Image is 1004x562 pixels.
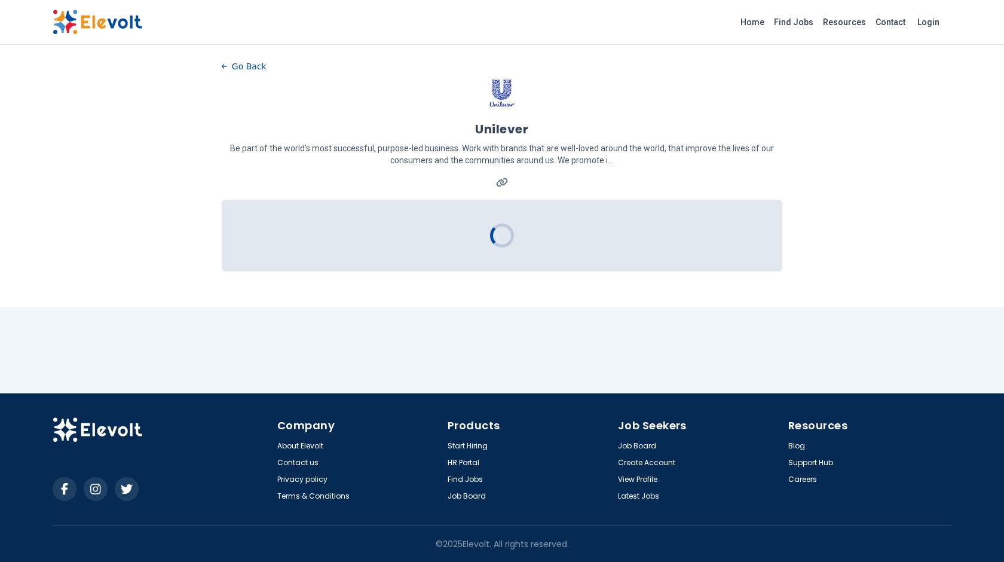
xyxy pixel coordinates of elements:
h4: Company [277,417,440,434]
a: Resources [818,13,871,32]
a: Find Jobs [769,13,818,32]
a: Contact [871,13,910,32]
img: Elevolt [53,10,142,35]
h4: Job Seekers [618,417,781,434]
h4: Resources [788,417,951,434]
a: Contact us [277,458,319,468]
a: Careers [788,475,817,484]
a: Support Hub [788,458,833,468]
a: Home [736,13,769,32]
a: Latest Jobs [618,491,659,501]
a: Terms & Conditions [277,491,350,501]
img: Elevolt [53,417,142,442]
a: Job Board [618,441,656,451]
button: Go Back [222,57,267,75]
h1: Unilever [475,121,528,138]
a: Start Hiring [448,441,488,451]
p: © 2025 Elevolt. All rights reserved. [436,538,569,550]
a: View Profile [618,475,657,484]
a: Create Account [618,458,675,468]
a: Find Jobs [448,475,483,484]
h4: Products [448,417,611,434]
a: Job Board [448,491,486,501]
a: About Elevolt [277,441,323,451]
p: Be part of the world’s most successful, purpose-led business. Work with brands that are well-love... [222,142,783,166]
div: Loading... [490,224,514,248]
a: Privacy policy [277,475,327,484]
a: Blog [788,441,805,451]
img: Unilever [484,75,520,111]
a: Login [910,10,947,34]
a: HR Portal [448,458,479,468]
